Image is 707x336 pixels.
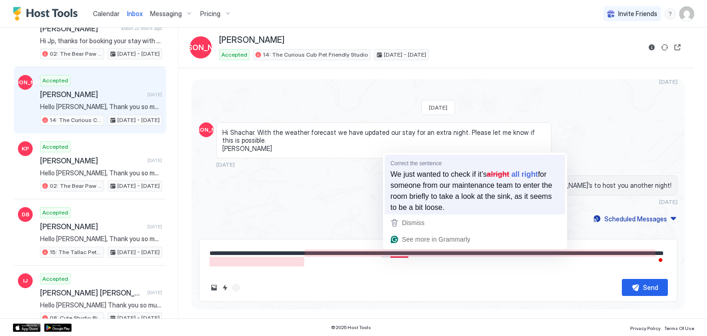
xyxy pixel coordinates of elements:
span: Pricing [200,10,220,18]
span: [DATE] - [DATE] [384,51,426,59]
span: KP [22,145,29,153]
div: User profile [679,6,694,21]
button: Reservation information [646,42,657,53]
span: Hello [PERSON_NAME], Thank you so much for your booking! We'll send the check-in instructions on ... [40,103,162,111]
span: [PERSON_NAME] [PERSON_NAME] [40,288,144,297]
a: Privacy Policy [630,323,661,332]
span: [DATE] - [DATE] [117,248,160,256]
span: [DATE] - [DATE] [117,50,160,58]
span: 02: The Bear Paw Pet Friendly King Studio [50,50,102,58]
span: Messaging [150,10,182,18]
button: Sync reservation [659,42,670,53]
span: [DATE] [659,78,678,85]
div: Scheduled Messages [604,214,667,224]
span: Hi Shachar. With the weather forecast we have updated our stay for an extra night. Please let me ... [222,128,545,153]
span: Accepted [42,76,68,85]
span: [PERSON_NAME] [40,156,144,165]
span: 02: The Bear Paw Pet Friendly King Studio [50,182,102,190]
div: Send [643,283,658,292]
a: Inbox [127,9,143,18]
span: DB [22,210,29,219]
span: about 22 hours ago [121,25,162,31]
span: Calendar [93,10,120,17]
button: Scheduled Messages [592,213,678,225]
a: Terms Of Use [664,323,694,332]
span: [DATE] [659,198,678,205]
span: Accepted [42,209,68,217]
button: Quick reply [220,282,231,293]
span: [PERSON_NAME] [3,78,48,87]
span: [PERSON_NAME] [184,126,229,134]
span: Accepted [42,143,68,151]
span: Hello [PERSON_NAME], Thank you so much for your booking! We'll send the check-in instructions on ... [40,235,162,243]
span: Terms Of Use [664,325,694,331]
span: [PERSON_NAME] [40,90,144,99]
span: Accepted [42,275,68,283]
a: Calendar [93,9,120,18]
span: 14: The Curious Cub Pet Friendly Studio [263,51,368,59]
span: 14: The Curious Cub Pet Friendly Studio [50,116,102,124]
button: Upload image [209,282,220,293]
span: IJ [23,277,28,285]
span: Hello [PERSON_NAME] Thank you so much for your booking! We'll send the check-in instructions [DAT... [40,301,162,309]
span: Invite Friends [618,10,657,18]
textarea: To enrich screen reader interactions, please activate Accessibility in Grammarly extension settings [209,245,668,272]
span: [DATE] [147,224,162,230]
span: [PERSON_NAME] [170,42,232,53]
span: Inbox [127,10,143,17]
span: [PERSON_NAME] [40,222,144,231]
button: Send [622,279,668,296]
div: menu [665,8,676,19]
span: [DATE] [147,290,162,295]
span: [PERSON_NAME] [40,24,117,33]
span: © 2025 Host Tools [331,324,371,330]
span: 15: The Tallac Pet Friendly Studio [50,248,102,256]
span: Hi Jp, thanks for booking your stay with us! Details of your Booking: 📍 [STREET_ADDRESS] Unit #2 ... [40,37,162,45]
span: [DATE] - [DATE] [117,182,160,190]
a: Host Tools Logo [13,7,82,21]
span: [DATE] [147,157,162,163]
span: Hello [PERSON_NAME], Thank you so much for your booking! We'll send the check-in instructions [DA... [40,169,162,177]
span: 08: Cute Studio Bike to Beach [50,314,102,322]
span: [DATE] [216,161,235,168]
a: App Store [13,324,41,332]
span: [DATE] - [DATE] [117,116,160,124]
span: [DATE] - [DATE] [117,314,160,322]
a: Google Play Store [44,324,72,332]
span: [PERSON_NAME] [219,35,284,46]
span: [DATE] [429,104,447,111]
span: Privacy Policy [630,325,661,331]
span: Accepted [221,51,247,59]
button: Open reservation [672,42,683,53]
span: [DATE] [147,92,162,98]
